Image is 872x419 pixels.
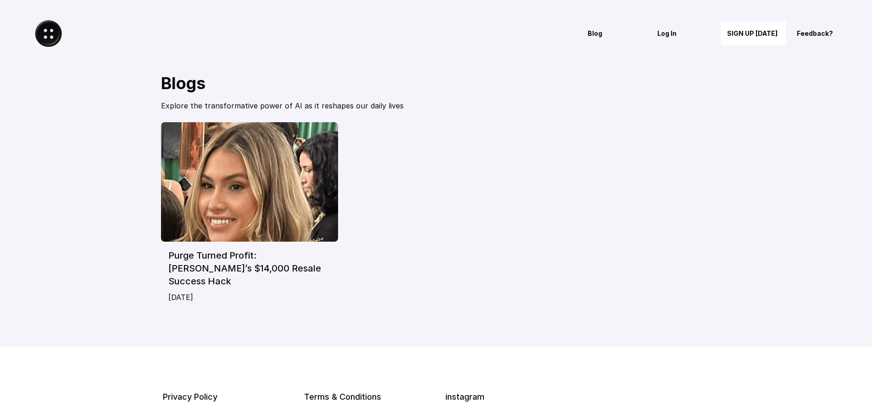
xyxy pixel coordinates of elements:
[727,30,779,38] p: SIGN UP [DATE]
[168,249,331,288] h6: Purge Turned Profit: [PERSON_NAME]’s $14,000 Resale Success Hack
[445,392,484,402] a: instagram
[790,22,855,45] a: Feedback?
[657,30,710,38] p: Log In
[168,292,331,302] p: [DATE]
[651,22,716,45] a: Log In
[304,392,381,402] a: Terms & Conditions
[588,30,640,38] p: Blog
[581,22,646,45] a: Blog
[163,392,217,402] a: Privacy Policy
[161,74,473,93] h2: Blogs
[721,22,786,45] a: SIGN UP [DATE]
[797,30,849,38] p: Feedback?
[161,101,473,111] p: Explore the transformative power of AI as it reshapes our daily lives
[161,122,339,310] a: Purge Turned Profit: [PERSON_NAME]’s $14,000 Resale Success Hack[DATE]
